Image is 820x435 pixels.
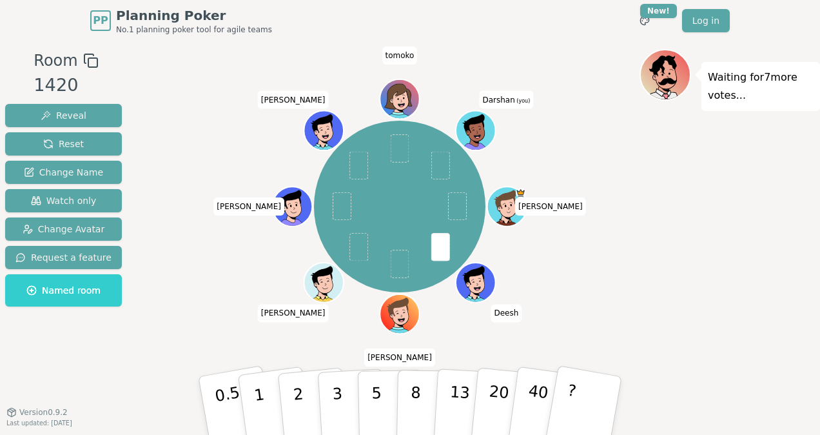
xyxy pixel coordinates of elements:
[15,251,112,264] span: Request a feature
[6,407,68,418] button: Version0.9.2
[5,246,122,269] button: Request a feature
[41,109,86,122] span: Reveal
[5,189,122,212] button: Watch only
[515,197,586,216] span: Click to change your name
[5,132,122,156] button: Reset
[5,274,122,307] button: Named room
[516,188,525,197] span: Colin is the host
[34,49,77,72] span: Room
[682,9,730,32] a: Log in
[6,420,72,427] span: Last updated: [DATE]
[382,46,418,65] span: Click to change your name
[640,4,677,18] div: New!
[213,197,284,216] span: Click to change your name
[258,90,329,108] span: Click to change your name
[258,304,329,322] span: Click to change your name
[19,407,68,418] span: Version 0.9.2
[5,217,122,241] button: Change Avatar
[26,284,101,297] span: Named room
[116,25,272,35] span: No.1 planning poker tool for agile teams
[5,161,122,184] button: Change Name
[90,6,272,35] a: PPPlanning PokerNo.1 planning poker tool for agile teams
[23,223,105,236] span: Change Avatar
[491,304,522,322] span: Click to change your name
[34,72,98,99] div: 1420
[364,349,435,367] span: Click to change your name
[457,112,494,149] button: Click to change your avatar
[479,90,533,108] span: Click to change your name
[5,104,122,127] button: Reveal
[43,137,84,150] span: Reset
[31,194,97,207] span: Watch only
[93,13,108,28] span: PP
[633,9,656,32] button: New!
[24,166,103,179] span: Change Name
[116,6,272,25] span: Planning Poker
[708,68,814,105] p: Waiting for 7 more votes...
[515,97,531,103] span: (you)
